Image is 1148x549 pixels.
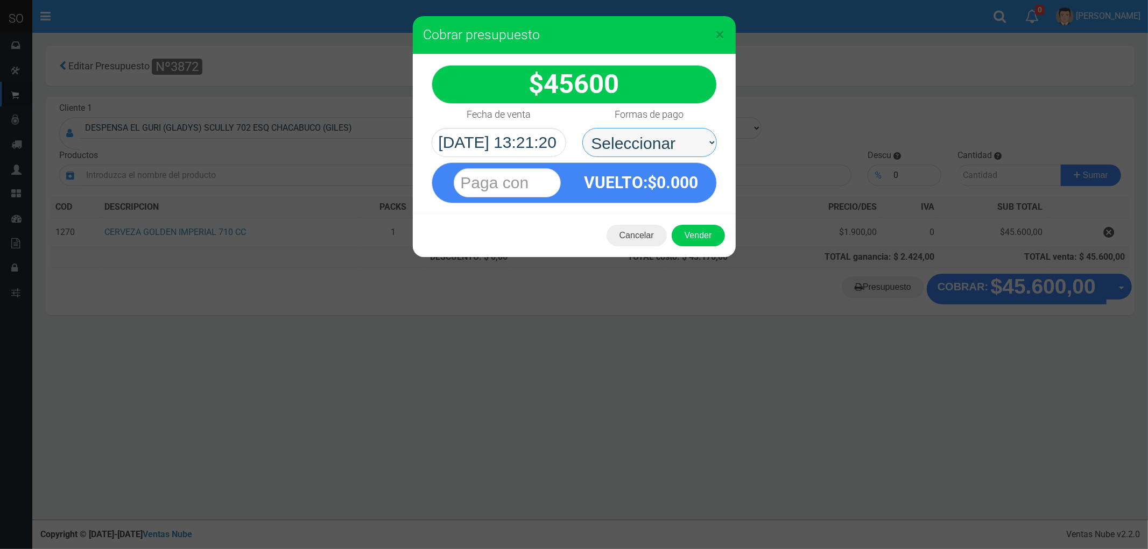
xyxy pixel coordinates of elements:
h4: Fecha de venta [467,109,531,120]
strong: :$ [584,173,698,192]
span: 45600 [544,69,619,99]
h3: Cobrar presupuesto [424,27,725,43]
button: Close [716,26,725,43]
input: Paga con [454,168,561,197]
button: Cancelar [607,225,667,246]
h4: Formas de pago [615,109,684,120]
span: 0.000 [657,173,698,192]
span: VUELTO [584,173,643,192]
span: × [716,24,725,45]
strong: $ [529,69,619,99]
button: Vender [672,225,725,246]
